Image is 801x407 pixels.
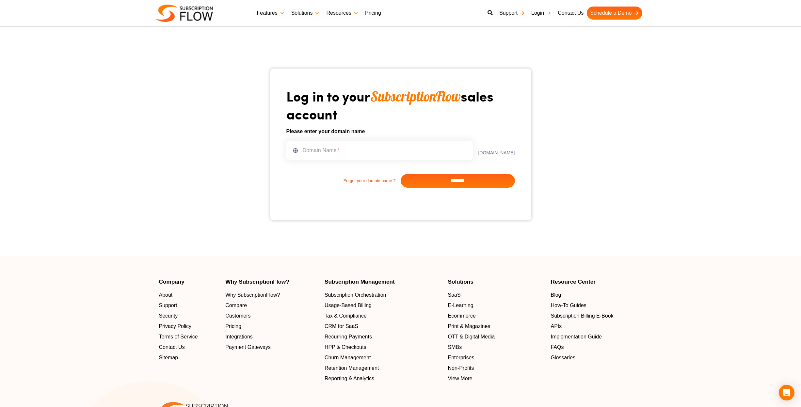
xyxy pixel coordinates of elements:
[323,7,361,20] a: Resources
[225,302,318,309] a: Compare
[159,302,219,309] a: Support
[325,322,358,330] span: CRM for SaaS
[551,322,562,330] span: APIs
[325,279,441,285] h4: Subscription Management
[159,354,219,362] a: Sitemap
[225,322,241,330] span: Pricing
[779,385,794,400] div: Open Intercom Messenger
[325,322,441,330] a: CRM for SaaS
[448,364,474,372] span: Non-Profits
[159,279,219,285] h4: Company
[225,302,247,309] span: Compare
[551,312,642,320] a: Subscription Billing E-Book
[448,322,490,330] span: Print & Magazines
[325,343,366,351] span: HPP & Checkouts
[225,312,250,320] span: Customers
[325,333,372,341] span: Recurring Payments
[225,343,318,351] a: Payment Gateways
[325,302,372,309] span: Usage-Based Billing
[551,322,642,330] a: APIs
[448,333,495,341] span: OTT & Digital Media
[448,291,460,299] span: SaaS
[325,354,371,362] span: Churn Management
[159,312,178,320] span: Security
[325,375,374,383] span: Reporting & Analytics
[370,88,461,105] span: SubscriptionFlow
[325,312,367,320] span: Tax & Compliance
[225,312,318,320] a: Customers
[448,312,544,320] a: Ecommerce
[448,312,475,320] span: Ecommerce
[448,364,544,372] a: Non-Profits
[325,375,441,383] a: Reporting & Analytics
[225,322,318,330] a: Pricing
[551,302,586,309] span: How-To Guides
[325,364,379,372] span: Retention Management
[325,364,441,372] a: Retention Management
[448,354,544,362] a: Enterprises
[159,343,185,351] span: Contact Us
[159,312,219,320] a: Security
[496,7,528,20] a: Support
[225,343,271,351] span: Payment Gateways
[551,302,642,309] a: How-To Guides
[551,312,613,320] span: Subscription Billing E-Book
[448,302,544,309] a: E-Learning
[325,343,441,351] a: HPP & Checkouts
[159,322,192,330] span: Privacy Policy
[225,333,318,341] a: Integrations
[325,354,441,362] a: Churn Management
[551,343,642,351] a: FAQs
[448,322,544,330] a: Print & Magazines
[286,87,515,122] h1: Log in to your sales account
[288,7,323,20] a: Solutions
[528,7,554,20] a: Login
[551,333,602,341] span: Implementation Guide
[159,302,177,309] span: Support
[225,291,280,299] span: Why SubscriptionFlow?
[551,291,642,299] a: Blog
[159,333,198,341] span: Terms of Service
[325,312,441,320] a: Tax & Compliance
[325,291,441,299] a: Subscription Orchestration
[159,291,219,299] a: About
[473,146,515,155] label: .[DOMAIN_NAME]
[225,333,253,341] span: Integrations
[448,302,473,309] span: E-Learning
[325,291,386,299] span: Subscription Orchestration
[325,302,441,309] a: Usage-Based Billing
[448,375,544,383] a: View More
[159,291,173,299] span: About
[448,343,544,351] a: SMBs
[225,279,318,285] h4: Why SubscriptionFlow?
[587,7,642,20] a: Schedule a Demo
[159,354,178,362] span: Sitemap
[325,333,441,341] a: Recurring Payments
[159,322,219,330] a: Privacy Policy
[286,178,401,184] a: Forgot your domain name ?
[448,333,544,341] a: OTT & Digital Media
[551,343,564,351] span: FAQs
[554,7,587,20] a: Contact Us
[254,7,288,20] a: Features
[448,343,462,351] span: SMBs
[448,291,544,299] a: SaaS
[551,291,561,299] span: Blog
[156,5,213,22] img: Subscriptionflow
[225,291,318,299] a: Why SubscriptionFlow?
[448,354,474,362] span: Enterprises
[551,279,642,285] h4: Resource Center
[551,333,642,341] a: Implementation Guide
[159,343,219,351] a: Contact Us
[159,333,219,341] a: Terms of Service
[448,279,544,285] h4: Solutions
[286,128,515,135] h6: Please enter your domain name
[551,354,642,362] a: Glossaries
[362,7,384,20] a: Pricing
[448,375,472,383] span: View More
[551,354,575,362] span: Glossaries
